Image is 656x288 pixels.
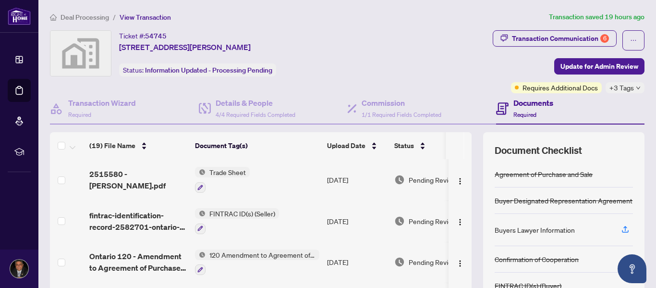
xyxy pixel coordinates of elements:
[456,177,464,185] img: Logo
[61,13,109,22] span: Deal Processing
[394,216,405,226] img: Document Status
[113,12,116,23] li: /
[8,7,31,25] img: logo
[495,169,593,179] div: Agreement of Purchase and Sale
[394,140,414,151] span: Status
[452,254,468,270] button: Logo
[206,208,279,219] span: FINTRAC ID(s) (Seller)
[119,41,251,53] span: [STREET_ADDRESS][PERSON_NAME]
[452,213,468,229] button: Logo
[560,59,638,74] span: Update for Admin Review
[409,216,457,226] span: Pending Review
[145,32,167,40] span: 54745
[216,97,295,109] h4: Details & People
[50,31,111,76] img: svg%3e
[89,250,187,274] span: Ontario 120 - Amendment to Agreement of Purchase and Sale 3.pdf
[145,66,272,75] span: Information Updated - Processing Pending
[549,12,644,23] article: Transaction saved 19 hours ago
[456,218,464,226] img: Logo
[636,86,641,90] span: down
[119,63,276,76] div: Status:
[409,257,457,267] span: Pending Review
[206,250,319,260] span: 120 Amendment to Agreement of Purchase and Sale
[120,13,171,22] span: View Transaction
[191,132,323,159] th: Document Tag(s)
[512,31,609,46] div: Transaction Communication
[323,242,390,283] td: [DATE]
[89,210,187,233] span: fintrac-identification-record-2582701-ontario-inc-20251003-115416.pdf
[195,208,279,234] button: Status IconFINTRAC ID(s) (Seller)
[195,208,206,219] img: Status Icon
[495,144,582,157] span: Document Checklist
[390,132,472,159] th: Status
[493,30,617,47] button: Transaction Communication6
[394,175,405,185] img: Document Status
[600,34,609,43] div: 6
[362,111,441,118] span: 1/1 Required Fields Completed
[85,132,191,159] th: (19) File Name
[409,175,457,185] span: Pending Review
[513,97,553,109] h4: Documents
[495,195,632,206] div: Buyer Designated Representation Agreement
[362,97,441,109] h4: Commission
[609,82,634,93] span: +3 Tags
[89,140,135,151] span: (19) File Name
[513,111,536,118] span: Required
[206,167,250,177] span: Trade Sheet
[495,225,575,235] div: Buyers Lawyer Information
[618,254,646,283] button: Open asap
[68,97,136,109] h4: Transaction Wizard
[195,250,206,260] img: Status Icon
[50,14,57,21] span: home
[195,167,250,193] button: Status IconTrade Sheet
[522,82,598,93] span: Requires Additional Docs
[327,140,365,151] span: Upload Date
[216,111,295,118] span: 4/4 Required Fields Completed
[68,111,91,118] span: Required
[89,168,187,191] span: 2515580 - [PERSON_NAME].pdf
[119,30,167,41] div: Ticket #:
[195,167,206,177] img: Status Icon
[495,254,579,264] div: Confirmation of Cooperation
[323,132,390,159] th: Upload Date
[630,37,637,44] span: ellipsis
[195,250,319,275] button: Status Icon120 Amendment to Agreement of Purchase and Sale
[554,58,644,75] button: Update for Admin Review
[456,260,464,267] img: Logo
[323,159,390,200] td: [DATE]
[394,257,405,267] img: Document Status
[452,172,468,188] button: Logo
[10,260,28,278] img: Profile Icon
[323,200,390,242] td: [DATE]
